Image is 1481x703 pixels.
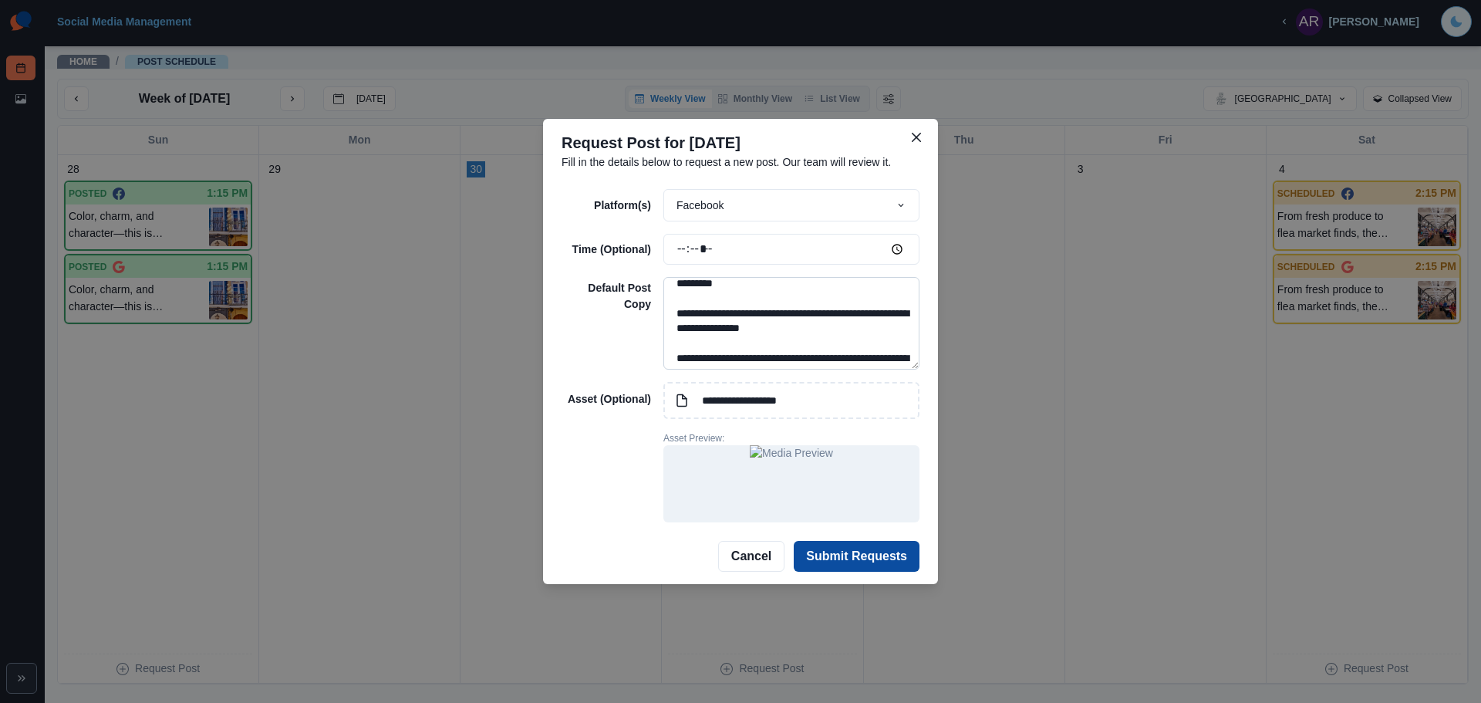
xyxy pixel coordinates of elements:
[562,391,651,407] p: Asset (Optional)
[562,280,651,313] p: Default Post Copy
[663,431,919,445] p: Asset Preview:
[562,154,919,171] p: Fill in the details below to request a new post. Our team will review it.
[562,131,919,154] p: Request Post for [DATE]
[562,198,651,214] p: Platform(s)
[904,125,929,150] button: Close
[562,242,651,258] p: Time (Optional)
[750,445,833,522] img: Media Preview
[794,541,919,572] button: Submit Requests
[718,541,784,572] button: Cancel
